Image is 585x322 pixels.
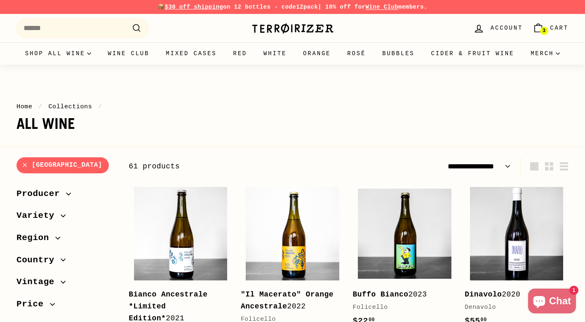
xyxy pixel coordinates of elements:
[522,42,568,65] summary: Merch
[353,289,449,301] div: 2023
[491,23,523,33] span: Account
[16,297,50,311] span: Price
[16,273,115,295] button: Vintage
[16,275,61,289] span: Vintage
[353,303,449,313] div: Folicello
[465,303,560,313] div: Denavolo
[16,295,115,317] button: Price
[96,103,104,110] span: /
[543,28,545,34] span: 3
[16,207,115,229] button: Variety
[16,102,569,112] nav: breadcrumbs
[16,2,569,12] p: 📦 on 12 bottles - code | 10% off for members.
[365,4,398,10] a: Wine Club
[16,251,115,273] button: Country
[296,4,318,10] strong: 12pack
[423,42,523,65] a: Cider & Fruit Wine
[16,209,61,223] span: Variety
[16,103,33,110] a: Home
[465,290,502,299] b: Dinavolo
[468,16,528,40] a: Account
[157,42,225,65] a: Mixed Cases
[36,103,45,110] span: /
[48,103,92,110] a: Collections
[225,42,255,65] a: Red
[129,161,348,173] div: 61 products
[374,42,423,65] a: Bubbles
[16,157,109,173] a: [GEOGRAPHIC_DATA]
[528,16,573,40] a: Cart
[241,289,336,313] div: 2022
[465,289,560,301] div: 2020
[17,42,100,65] summary: Shop all wine
[339,42,374,65] a: Rosé
[16,229,115,251] button: Region
[295,42,339,65] a: Orange
[16,231,55,245] span: Region
[16,187,66,201] span: Producer
[16,253,61,267] span: Country
[16,116,569,132] h1: All wine
[550,23,569,33] span: Cart
[241,290,334,310] b: "Il Macerato" Orange Ancestrale
[255,42,295,65] a: White
[16,185,115,207] button: Producer
[99,42,157,65] a: Wine Club
[526,289,578,315] inbox-online-store-chat: Shopify online store chat
[165,4,223,10] span: $30 off shipping
[353,290,409,299] b: Buffo Bianco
